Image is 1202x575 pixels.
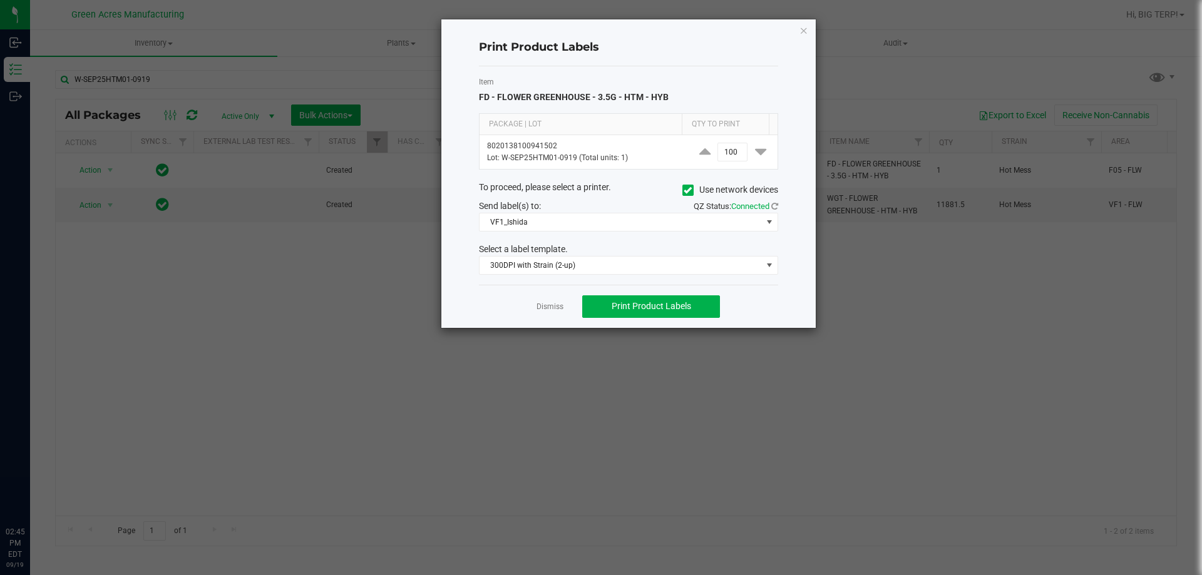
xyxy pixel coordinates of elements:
span: FD - FLOWER GREENHOUSE - 3.5G - HTM - HYB [479,92,669,102]
p: 8020138100941502 [487,140,681,152]
h4: Print Product Labels [479,39,778,56]
span: Send label(s) to: [479,201,541,211]
iframe: Resource center [13,475,50,512]
button: Print Product Labels [582,295,720,318]
th: Package | Lot [480,114,682,135]
span: VF1_Ishida [480,213,762,231]
div: Select a label template. [470,243,788,256]
label: Item [479,76,778,88]
span: Connected [731,201,769,211]
a: Dismiss [537,302,563,312]
span: 300DPI with Strain (2-up) [480,257,762,274]
th: Qty to Print [682,114,769,135]
span: Print Product Labels [612,301,691,311]
label: Use network devices [682,183,778,196]
div: To proceed, please select a printer. [470,181,788,200]
span: QZ Status: [694,201,778,211]
p: Lot: W-SEP25HTM01-0919 (Total units: 1) [487,152,681,164]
